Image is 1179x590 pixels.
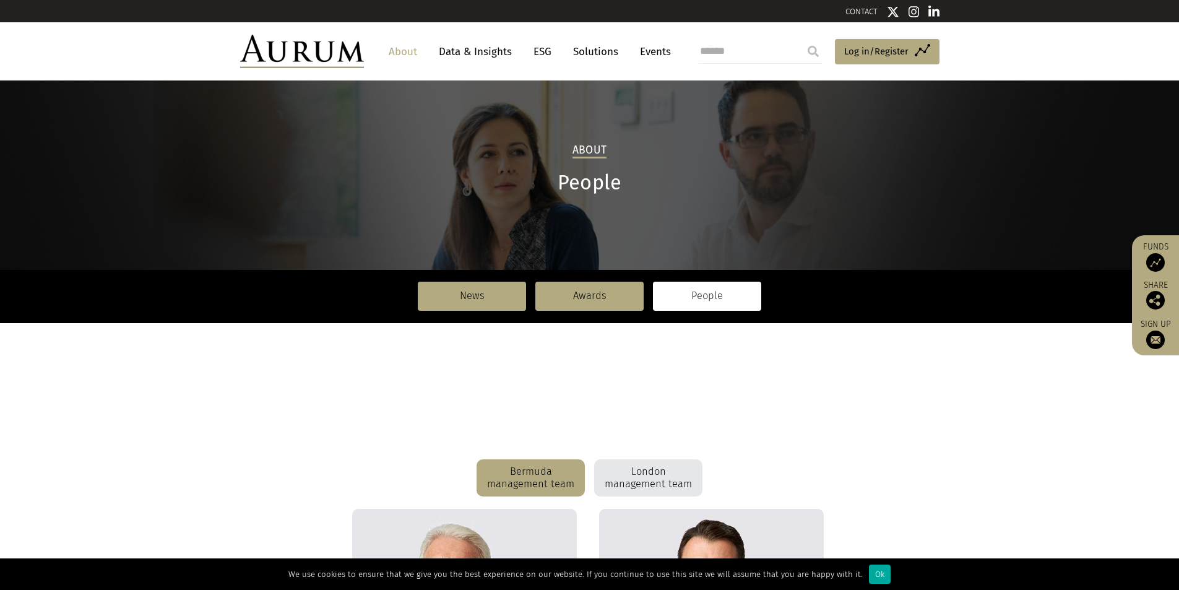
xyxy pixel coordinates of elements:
div: Share [1138,281,1173,310]
a: Data & Insights [433,40,518,63]
img: Twitter icon [887,6,899,18]
div: London management team [594,459,702,497]
h2: About [572,144,607,158]
h1: People [240,171,939,195]
img: Instagram icon [909,6,920,18]
a: About [382,40,423,63]
img: Access Funds [1146,253,1165,272]
input: Submit [801,39,826,64]
a: People [653,282,761,310]
a: Funds [1138,241,1173,272]
img: Aurum [240,35,364,68]
a: Solutions [567,40,624,63]
a: Events [634,40,671,63]
img: Share this post [1146,291,1165,310]
a: News [418,282,526,310]
span: Log in/Register [844,44,909,59]
div: Bermuda management team [477,459,585,497]
a: CONTACT [845,7,878,16]
div: Ok [869,565,891,584]
img: Sign up to our newsletter [1146,331,1165,349]
a: ESG [527,40,558,63]
a: Awards [535,282,644,310]
a: Sign up [1138,319,1173,349]
a: Log in/Register [835,39,939,65]
img: Linkedin icon [928,6,939,18]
